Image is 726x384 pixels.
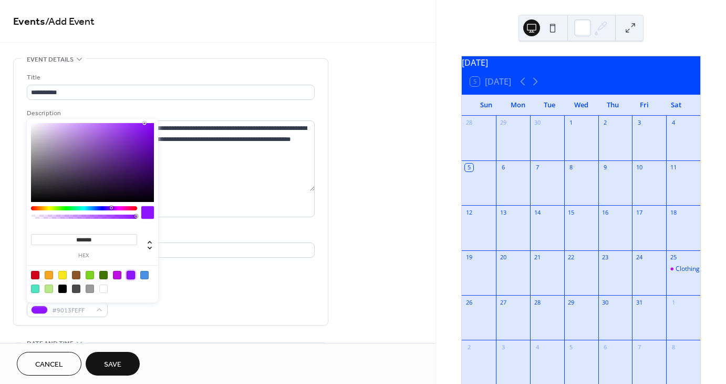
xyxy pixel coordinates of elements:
div: 1 [567,119,575,127]
button: Cancel [17,352,81,376]
div: #D0021B [31,271,39,279]
div: 22 [567,254,575,261]
div: Location [27,230,313,241]
div: 5 [567,343,575,351]
div: 5 [465,164,473,171]
div: 21 [533,254,541,261]
div: 17 [635,208,643,216]
div: 4 [669,119,677,127]
div: Tue [534,95,565,116]
div: 28 [465,119,473,127]
div: 12 [465,208,473,216]
div: 28 [533,298,541,306]
div: Description [27,108,313,119]
div: Wed [565,95,597,116]
div: 18 [669,208,677,216]
button: Save [86,352,140,376]
div: #FFFFFF [99,285,108,293]
div: #9B9B9B [86,285,94,293]
div: 19 [465,254,473,261]
div: #B8E986 [45,285,53,293]
div: 6 [499,164,507,171]
div: 31 [635,298,643,306]
div: 14 [533,208,541,216]
div: 20 [499,254,507,261]
div: Thu [597,95,628,116]
label: hex [31,253,137,259]
div: Sun [470,95,502,116]
div: 2 [601,119,609,127]
div: 29 [567,298,575,306]
div: #50E3C2 [31,285,39,293]
div: #4A90E2 [140,271,149,279]
div: #BD10E0 [113,271,121,279]
span: #9013FEFF [52,305,91,316]
div: Sat [660,95,692,116]
div: #8B572A [72,271,80,279]
div: #7ED321 [86,271,94,279]
div: [DATE] [462,56,700,69]
a: Events [13,12,45,32]
span: Date and time [27,338,74,349]
div: 26 [465,298,473,306]
div: 1 [669,298,677,306]
div: 23 [601,254,609,261]
div: 29 [499,119,507,127]
div: 8 [567,164,575,171]
div: 4 [533,343,541,351]
div: #9013FE [127,271,135,279]
div: #F8E71C [58,271,67,279]
div: 3 [499,343,507,351]
div: #417505 [99,271,108,279]
div: 15 [567,208,575,216]
div: Title [27,72,313,83]
div: 6 [601,343,609,351]
div: Mon [502,95,533,116]
div: Clothing Giveaway [666,265,700,274]
div: 9 [601,164,609,171]
div: #F5A623 [45,271,53,279]
div: 8 [669,343,677,351]
div: 7 [533,164,541,171]
span: Cancel [35,359,63,370]
div: Fri [628,95,660,116]
div: 13 [499,208,507,216]
div: 27 [499,298,507,306]
div: #4A4A4A [72,285,80,293]
div: 30 [533,119,541,127]
div: 25 [669,254,677,261]
span: / Add Event [45,12,95,32]
div: 24 [635,254,643,261]
div: 10 [635,164,643,171]
div: 2 [465,343,473,351]
div: 16 [601,208,609,216]
div: 30 [601,298,609,306]
span: Save [104,359,121,370]
div: 7 [635,343,643,351]
div: #000000 [58,285,67,293]
span: Event details [27,54,74,65]
div: 11 [669,164,677,171]
div: 3 [635,119,643,127]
